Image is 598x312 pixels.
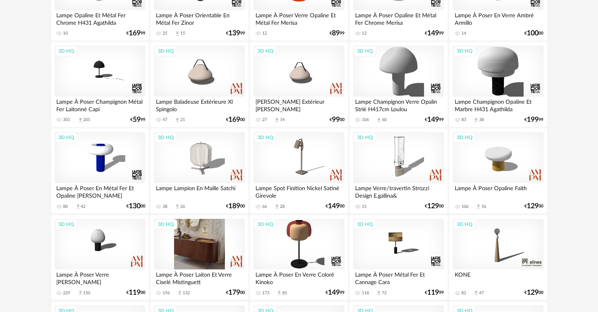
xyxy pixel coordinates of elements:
div: 12 [362,31,367,36]
div: 132 [183,290,190,296]
span: Download icon [473,117,479,123]
div: Lampe À Poser Laiton Et Verre Ciselé Mistinguett [154,270,244,285]
div: 66 [262,204,267,209]
a: 3D HQ Lampe Baladeuse Extérieure Xl Spingolo 47 Download icon 21 €16900 [150,42,248,127]
div: 3D HQ [354,132,376,143]
span: 149 [428,117,439,123]
div: 3D HQ [354,46,376,56]
span: Download icon [276,290,282,296]
div: Lampe À Poser Verre [PERSON_NAME] [55,270,145,285]
span: 129 [527,290,539,295]
span: 149 [328,204,340,209]
span: 169 [129,31,141,36]
div: 301 [63,117,70,123]
div: 83 [461,117,466,123]
span: 100 [527,31,539,36]
div: 10 [63,31,68,36]
span: Download icon [473,290,479,296]
div: 47 [163,117,167,123]
span: Download icon [476,204,481,209]
div: Lampe Spot Finition Nickel Satiné Girevole [254,183,344,199]
div: 72 [382,290,387,296]
div: Lampe À Poser Orientable En Métal Fer Zinor [154,10,244,26]
div: [PERSON_NAME] Extérieur [PERSON_NAME] [254,97,344,112]
div: 12 [262,31,267,36]
span: 149 [328,290,340,295]
div: Lampe À Poser En Métal Fer Et Opaline [PERSON_NAME] [55,183,145,199]
span: 119 [428,290,439,295]
div: 25 [163,31,167,36]
div: 26 [180,204,185,209]
a: 3D HQ Lampe Spot Finition Nickel Satiné Girevole 66 Download icon 28 €14900 [250,128,348,213]
div: Lampe Champignon Verre Opalin Strié H417cm Loulou [353,97,444,112]
div: € 00 [330,117,344,123]
div: 3D HQ [254,132,277,143]
div: Lampe Lampion En Maille Satchi [154,183,244,199]
div: 3D HQ [254,219,277,229]
div: € 00 [126,290,145,295]
a: 3D HQ [PERSON_NAME] Extérieur [PERSON_NAME] 27 Download icon 14 €9900 [250,42,348,127]
div: € 00 [326,204,344,209]
div: € 99 [425,290,444,295]
span: 119 [129,290,141,295]
span: Download icon [376,290,382,296]
div: € 00 [226,117,245,123]
div: € 99 [126,31,145,36]
span: 169 [228,117,240,123]
div: Lampe Verre/travertin Strozzi Design E.gallina& [353,183,444,199]
span: 199 [527,117,539,123]
a: 3D HQ Lampe À Poser Laiton Et Verre Ciselé Mistinguett 196 Download icon 132 €17900 [150,215,248,300]
div: 14 [280,117,285,123]
span: 130 [129,204,141,209]
span: Download icon [174,117,180,123]
a: 3D HQ Lampe Verre/travertin Strozzi Design E.gallina& 15 €12900 [350,128,447,213]
span: 99 [332,117,340,123]
div: 3D HQ [254,46,277,56]
div: 106 [362,117,369,123]
div: 42 [81,204,86,209]
a: 3D HQ Lampe À Poser En Verre Coloré Kinoko 173 Download icon 85 €14999 [250,215,348,300]
div: 14 [461,31,466,36]
div: 173 [262,290,269,296]
div: 3D HQ [354,219,376,229]
div: 150 [83,290,91,296]
div: 60 [382,117,387,123]
div: 80 [63,204,68,209]
div: 85 [282,290,287,296]
div: Lampe À Poser Opaline Faith [453,183,543,199]
div: € 00 [425,204,444,209]
span: 149 [428,31,439,36]
span: Download icon [274,117,280,123]
div: € 00 [126,204,145,209]
div: € 99 [130,117,145,123]
div: € 00 [525,31,544,36]
div: € 00 [525,204,544,209]
span: Download icon [177,290,183,296]
div: 229 [63,290,70,296]
div: € 99 [226,31,245,36]
div: 56 [481,204,486,209]
span: Download icon [75,204,81,209]
a: 3D HQ Lampe À Poser Opaline Faith 106 Download icon 56 €12900 [449,128,547,213]
div: € 00 [226,204,245,209]
div: Lampe À Poser En Verre Coloré Kinoko [254,270,344,285]
span: 89 [332,31,340,36]
div: 3D HQ [154,46,177,56]
div: 27 [262,117,267,123]
div: Lampe À Poser Verre Opaline Et Métal Fer Merisa [254,10,344,26]
span: Download icon [274,204,280,209]
span: 139 [228,31,240,36]
a: 3D HQ Lampe À Poser En Métal Fer Et Opaline [PERSON_NAME] 80 Download icon 42 €13000 [51,128,149,213]
div: Lampe À Poser Champignon Métal Fer Laitonné Capi [55,97,145,112]
div: Lampe À Poser Métal Fer Et Cannage Cara [353,270,444,285]
div: 106 [461,204,468,209]
div: 3D HQ [154,132,177,143]
div: € 00 [525,290,544,295]
div: € 99 [326,290,344,295]
a: 3D HQ Lampe À Poser Champignon Métal Fer Laitonné Capi 301 Download icon 201 €5999 [51,42,149,127]
div: 3D HQ [55,46,78,56]
div: € 99 [425,31,444,36]
div: 82 [461,290,466,296]
a: 3D HQ Lampe Champignon Verre Opalin Strié H417cm Loulou 106 Download icon 60 €14999 [350,42,447,127]
div: 118 [362,290,369,296]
